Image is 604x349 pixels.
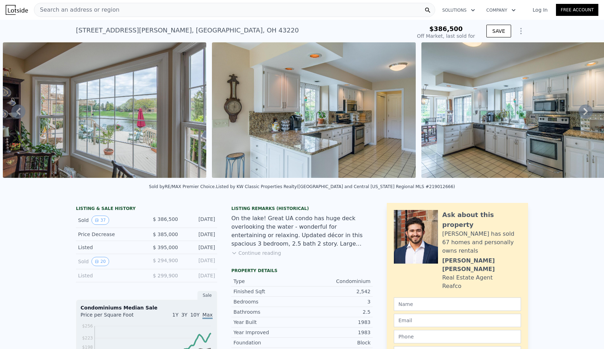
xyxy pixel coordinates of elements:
span: $ 385,000 [153,231,178,237]
div: [DATE] [184,244,215,251]
tspan: $223 [82,336,93,341]
span: $386,500 [429,25,463,32]
button: View historical data [91,257,109,266]
div: Bathrooms [233,308,302,315]
button: Continue reading [231,249,281,257]
div: Finished Sqft [233,288,302,295]
div: Price Decrease [78,231,141,238]
img: Sale: 90909818 Parcel: 74068061 [3,42,206,178]
span: $ 386,500 [153,216,178,222]
div: 3 [302,298,371,305]
div: [STREET_ADDRESS][PERSON_NAME] , [GEOGRAPHIC_DATA] , OH 43220 [76,25,299,35]
a: Log In [524,6,556,13]
div: LISTING & SALE HISTORY [76,206,217,213]
div: Price per Square Foot [81,311,147,323]
div: Sold by RE/MAX Premier Choice . [149,184,216,189]
span: $ 294,900 [153,258,178,263]
div: On the lake! Great UA condo has huge deck overlooking the water - wonderful for entertaining or r... [231,214,373,248]
div: [DATE] [184,216,215,225]
input: Email [394,314,521,327]
span: 10Y [190,312,200,318]
span: $ 395,000 [153,245,178,250]
span: Max [202,312,213,319]
div: Listing Remarks (Historical) [231,206,373,211]
img: Sale: 90909818 Parcel: 74068061 [212,42,415,178]
div: 2.5 [302,308,371,315]
div: Year Built [233,319,302,326]
button: SAVE [486,25,511,37]
span: $ 299,900 [153,273,178,278]
div: Off Market, last sold for [417,32,475,40]
div: 1983 [302,319,371,326]
div: [DATE] [184,257,215,266]
span: 3Y [181,312,187,318]
span: 1Y [172,312,178,318]
div: [DATE] [184,272,215,279]
div: [PERSON_NAME] [PERSON_NAME] [442,257,521,273]
div: Sold [78,216,141,225]
button: Solutions [437,4,481,17]
div: [PERSON_NAME] has sold 67 homes and personally owns rentals [442,230,521,255]
input: Name [394,297,521,311]
a: Free Account [556,4,598,16]
div: Real Estate Agent [442,273,493,282]
div: Type [233,278,302,285]
div: Sold [78,257,141,266]
button: View historical data [91,216,109,225]
div: 2,542 [302,288,371,295]
div: Sale [197,291,217,300]
div: Listed by KW Classic Properties Realty ([GEOGRAPHIC_DATA] and Central [US_STATE] Regional MLS #21... [216,184,455,189]
button: Company [481,4,521,17]
button: Show Options [514,24,528,38]
span: Search an address or region [34,6,119,14]
div: Listed [78,244,141,251]
div: Condominiums Median Sale [81,304,213,311]
tspan: $256 [82,324,93,329]
div: Year Improved [233,329,302,336]
div: Condominium [302,278,371,285]
div: Ask about this property [442,210,521,230]
div: Bedrooms [233,298,302,305]
div: [DATE] [184,231,215,238]
img: Lotside [6,5,28,15]
input: Phone [394,330,521,343]
div: Reafco [442,282,461,290]
div: 1983 [302,329,371,336]
div: Block [302,339,371,346]
div: Property details [231,268,373,273]
div: Foundation [233,339,302,346]
div: Listed [78,272,141,279]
